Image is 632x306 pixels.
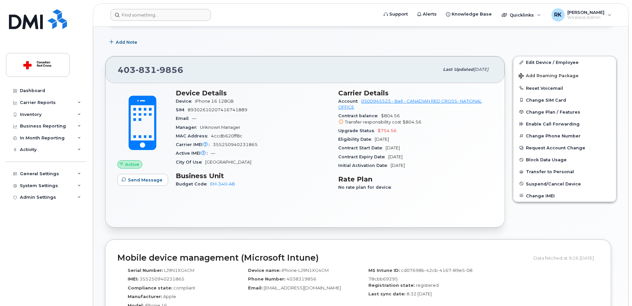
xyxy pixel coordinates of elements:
label: Phone Number: [248,276,285,282]
span: RK [554,11,562,19]
div: Quicklinks [497,8,545,22]
button: Change SIM Card [513,94,616,106]
label: Serial Number: [128,267,163,274]
button: Reset Voicemail [513,82,616,94]
a: Edit Device / Employee [513,56,616,68]
span: registered [416,282,439,288]
span: Knowledge Base [452,11,492,18]
button: Change Plan / Features [513,106,616,118]
span: Eligibility Date [338,137,375,142]
input: Find something... [110,9,211,21]
button: Send Message [117,174,168,186]
a: 0500945525 - Bell - CANADIAN RED CROSS- NATIONAL OFFICE [338,99,482,110]
span: Transfer responsibility cost [345,120,401,125]
span: MAC Address [176,133,211,138]
a: EM-340-AB [210,181,235,186]
h3: Business Unit [176,172,330,180]
a: Knowledge Base [441,8,496,21]
button: Change Phone Number [513,130,616,142]
span: 9856 [157,65,183,75]
a: Alerts [412,8,441,21]
span: [GEOGRAPHIC_DATA] [205,160,251,165]
span: Add Roaming Package [519,73,579,79]
span: City Of Use [176,160,205,165]
span: Contract Start Date [338,145,386,150]
h3: Device Details [176,89,330,97]
span: 355250940231865 [140,276,184,281]
h2: Mobile device management (Microsoft Intune) [117,253,529,263]
span: [DATE] [388,154,403,159]
span: Add Note [116,39,137,45]
span: Unknown Manager [200,125,240,130]
div: Data fetched at 9:26 [DATE] [534,252,599,264]
span: Alerts [423,11,437,18]
span: [DATE] [386,145,400,150]
span: Device [176,99,195,104]
label: Email: [248,285,263,291]
a: Support [379,8,412,21]
span: Suspend/Cancel Device [526,181,581,186]
label: IMEI: [128,276,139,282]
span: Quicklinks [510,12,534,18]
span: No rate plan for device [338,185,395,190]
label: Manufacturer: [128,293,162,300]
label: Last sync date: [368,291,406,297]
span: Manager [176,125,200,130]
span: iPhone-LJ9N1XG4CM [282,268,329,273]
label: Compliance state: [128,285,172,291]
span: Contract balance [338,113,381,118]
span: Support [389,11,408,18]
span: — [211,151,215,156]
span: compliant [173,285,195,290]
span: Active IMEI [176,151,211,156]
div: Reza Khorrami [547,8,616,22]
span: 4038319856 [286,276,316,281]
button: Request Account Change [513,142,616,154]
span: Enable Call Forwarding [526,122,580,127]
span: Initial Activation Date [338,163,391,168]
span: Account [338,99,361,104]
button: Add Note [105,36,143,48]
span: LJ9N1XG4CM [164,268,194,273]
span: [PERSON_NAME] [567,10,604,15]
span: $754.56 [378,128,397,133]
button: Add Roaming Package [513,69,616,82]
button: Enable Call Forwarding [513,118,616,130]
span: $804.56 [403,120,421,125]
button: Block Data Usage [513,154,616,166]
span: SIM [176,107,188,112]
span: $804.56 [338,113,493,125]
span: [DATE] [474,67,488,72]
button: Transfer to Personal [513,166,616,178]
span: 4ccdb620ff8c [211,133,242,138]
span: Contract Expiry Date [338,154,388,159]
span: 831 [136,65,157,75]
span: Change Plan / Features [526,109,580,114]
span: iPhone 16 128GB [195,99,234,104]
span: 403 [118,65,183,75]
label: Device name: [248,267,281,274]
span: — [192,116,196,121]
span: Last updated [443,67,474,72]
span: Send Message [128,177,162,183]
span: 89302610207416741889 [188,107,247,112]
span: Carrier IMEI [176,142,213,147]
span: 8:32 [DATE] [407,291,432,296]
span: Apple [163,294,176,299]
span: Email [176,116,192,121]
button: Change IMEI [513,190,616,202]
h3: Carrier Details [338,89,493,97]
label: MS Intune ID: [368,267,400,274]
button: Suspend/Cancel Device [513,178,616,190]
label: Registration state: [368,282,415,288]
span: cd07698b-42cb-4167-89e5-0878cbb69295 [368,268,473,282]
span: [DATE] [375,137,389,142]
h3: Rate Plan [338,175,493,183]
span: [EMAIL_ADDRESS][DOMAIN_NAME] [264,285,341,290]
span: Wireless Admin [567,15,604,20]
span: Budget Code [176,181,210,186]
span: Active [125,161,139,168]
span: [DATE] [391,163,405,168]
span: Upgrade Status [338,128,378,133]
span: 355250940231865 [213,142,258,147]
